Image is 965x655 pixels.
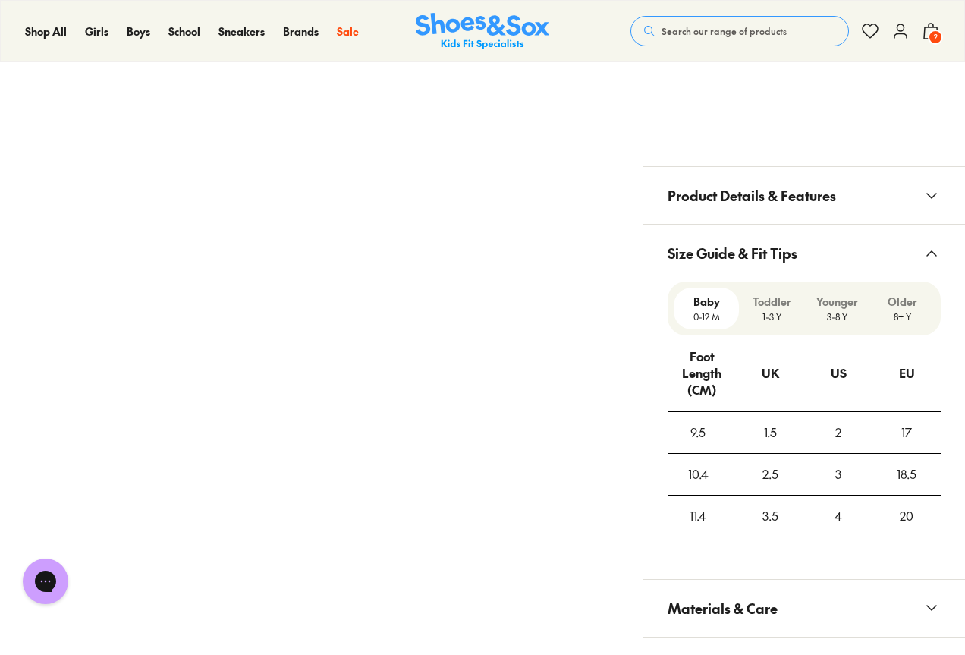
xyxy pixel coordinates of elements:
[872,454,941,495] div: 18.5
[668,586,778,631] span: Materials & Care
[745,310,798,323] p: 1-3 Y
[668,231,797,276] span: Size Guide & Fit Tips
[736,412,804,453] div: 1.5
[668,496,728,537] div: 11.4
[668,454,728,495] div: 10.4
[662,24,787,38] span: Search our range of products
[804,454,872,495] div: 3
[810,294,863,310] p: Younger
[872,496,941,537] div: 20
[643,580,965,637] button: Materials & Care
[668,412,728,453] div: 9.5
[804,412,872,453] div: 2
[15,553,76,609] iframe: Gorgias live chat messenger
[762,353,779,394] div: UK
[643,225,965,282] button: Size Guide & Fit Tips
[85,24,108,39] a: Girls
[680,310,733,323] p: 0-12 M
[668,173,836,218] span: Product Details & Features
[416,13,549,50] img: SNS_Logo_Responsive.svg
[218,24,265,39] a: Sneakers
[25,24,67,39] a: Shop All
[745,294,798,310] p: Toddler
[804,496,872,537] div: 4
[680,294,733,310] p: Baby
[283,24,319,39] a: Brands
[630,16,849,46] button: Search our range of products
[928,30,943,45] span: 2
[127,24,150,39] a: Boys
[875,310,929,323] p: 8+ Y
[416,13,549,50] a: Shoes & Sox
[736,454,804,495] div: 2.5
[872,412,941,453] div: 17
[831,353,847,394] div: US
[337,24,359,39] a: Sale
[922,14,940,48] button: 2
[168,24,200,39] a: School
[736,496,804,537] div: 3.5
[643,167,965,224] button: Product Details & Features
[899,353,915,394] div: EU
[810,310,863,323] p: 3-8 Y
[875,294,929,310] p: Older
[668,336,735,411] div: Foot Length (CM)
